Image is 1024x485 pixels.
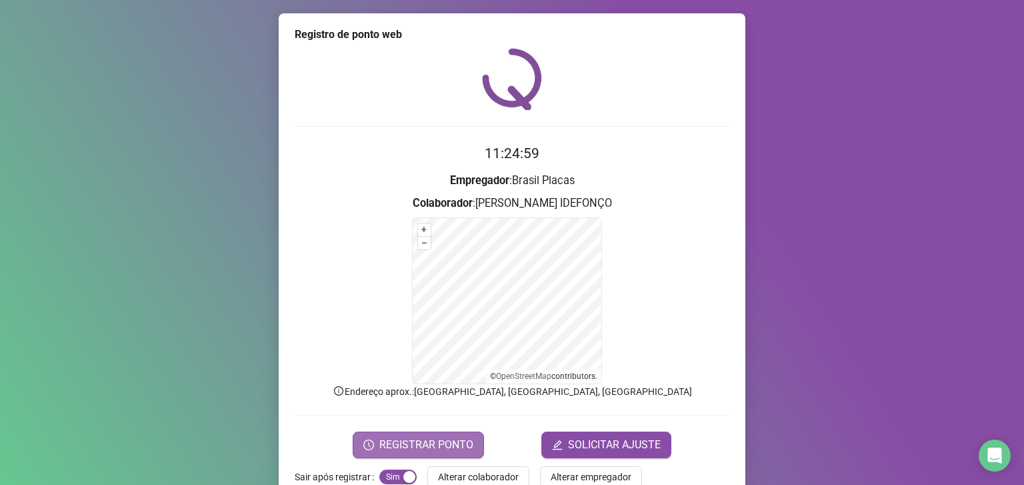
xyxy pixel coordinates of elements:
[438,470,519,484] span: Alterar colaborador
[379,437,473,453] span: REGISTRAR PONTO
[295,384,729,399] p: Endereço aprox. : [GEOGRAPHIC_DATA], [GEOGRAPHIC_DATA], [GEOGRAPHIC_DATA]
[295,195,729,212] h3: : [PERSON_NAME] IDEFONÇO
[496,372,551,381] a: OpenStreetMap
[552,440,563,450] span: edit
[295,172,729,189] h3: : Brasil Placas
[418,223,431,236] button: +
[551,470,631,484] span: Alterar empregador
[418,237,431,250] button: –
[979,440,1011,472] div: Open Intercom Messenger
[353,432,484,458] button: REGISTRAR PONTO
[541,432,671,458] button: editSOLICITAR AJUSTE
[363,440,374,450] span: clock-circle
[490,372,597,381] li: © contributors.
[482,48,542,110] img: QRPoint
[568,437,661,453] span: SOLICITAR AJUSTE
[333,385,345,397] span: info-circle
[485,145,539,161] time: 11:24:59
[450,174,509,187] strong: Empregador
[295,27,729,43] div: Registro de ponto web
[413,197,473,209] strong: Colaborador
